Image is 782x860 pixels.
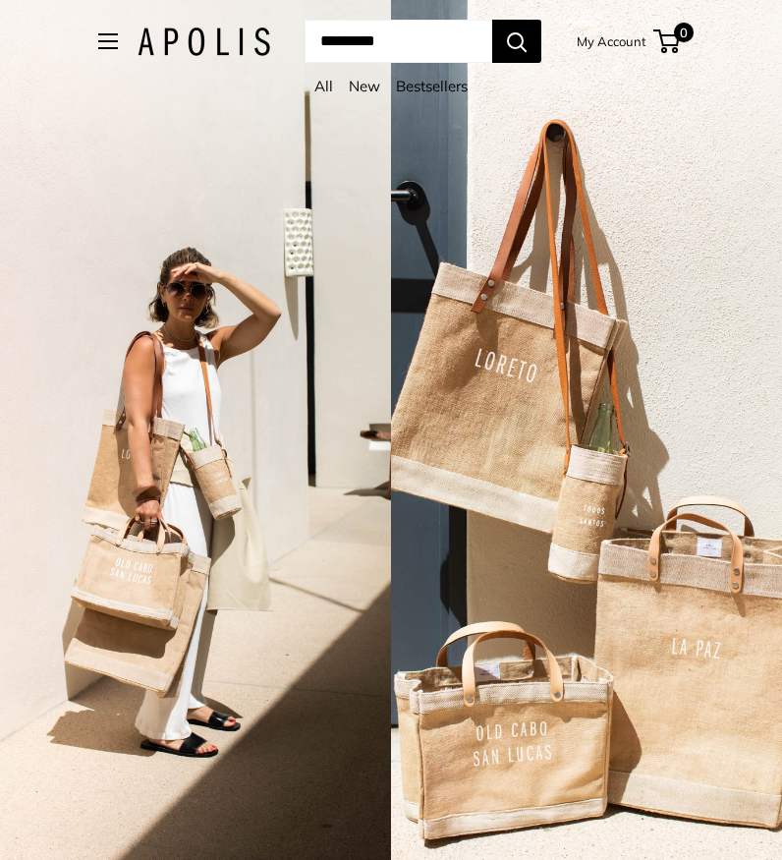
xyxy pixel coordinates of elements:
a: New [349,77,380,95]
a: Bestsellers [396,77,468,95]
a: My Account [577,29,646,53]
a: All [314,77,333,95]
button: Search [492,20,541,63]
a: 0 [655,29,680,53]
span: 0 [674,23,694,42]
button: Open menu [98,33,118,49]
input: Search... [305,20,492,63]
img: Apolis [138,28,270,56]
